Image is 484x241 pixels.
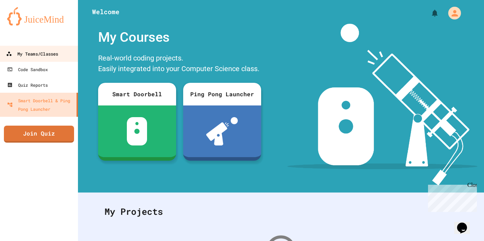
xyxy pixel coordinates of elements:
div: Real-world coding projects. Easily integrated into your Computer Science class. [95,51,265,78]
a: Join Quiz [4,126,74,143]
div: My Notifications [417,7,441,19]
iframe: chat widget [454,213,477,234]
div: Ping Pong Launcher [183,83,261,105]
div: My Account [441,5,463,21]
iframe: chat widget [425,182,477,212]
img: ppl-with-ball.png [206,117,238,145]
div: My Projects [97,198,465,225]
div: My Courses [95,24,265,51]
div: Chat with us now!Close [3,3,49,45]
div: Smart Doorbell & Ping Pong Launcher [7,96,74,113]
div: Quiz Reports [7,81,48,89]
img: sdb-white.svg [127,117,147,145]
div: Smart Doorbell [98,83,176,105]
div: My Teams/Classes [6,50,58,58]
div: Code Sandbox [7,65,48,74]
img: logo-orange.svg [7,7,71,25]
img: banner-image-my-projects.png [287,24,477,185]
